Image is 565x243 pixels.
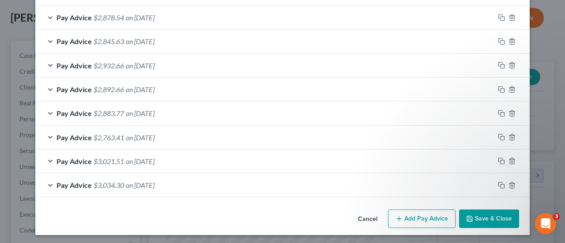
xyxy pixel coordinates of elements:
span: on [DATE] [126,13,154,22]
span: on [DATE] [126,181,154,189]
button: Messages [59,162,117,197]
span: $3,034.30 [94,181,124,189]
span: on [DATE] [126,61,154,70]
span: Messages [71,184,105,190]
button: Cancel [351,210,384,228]
span: $2,932.66 [94,61,124,70]
img: Profile image for James [10,129,28,146]
iframe: Intercom live chat [535,213,556,234]
span: $2,883.77 [94,109,124,117]
button: Send us a message [41,135,136,153]
span: $2,763.41 [94,133,124,142]
div: [PERSON_NAME] [31,72,83,82]
button: Help [118,162,177,197]
div: Close [155,4,171,19]
img: Profile image for Katie [10,96,28,114]
span: Home [20,184,38,190]
span: Pay Advice [56,157,92,165]
span: $3,021.51 [94,157,124,165]
span: on [DATE] [126,85,154,93]
span: Pay Advice [56,181,92,189]
h1: Messages [65,4,113,19]
span: on [DATE] [126,37,154,45]
div: • [DATE] [84,40,109,49]
img: Profile image for Katie [10,64,28,81]
img: Profile image for Emma [10,31,28,49]
button: Add Pay Advice [388,209,456,228]
div: [PERSON_NAME] [31,105,83,114]
button: Save & Close [459,209,519,228]
span: Pay Advice [56,109,92,117]
span: Pay Advice [56,61,92,70]
div: • [DATE] [84,105,109,114]
span: Pay Advice [56,133,92,142]
span: on [DATE] [126,157,154,165]
span: $2,892.66 [94,85,124,93]
span: $2,878.54 [94,13,124,22]
div: • [DATE] [84,72,109,82]
div: [PERSON_NAME] [31,40,83,49]
span: Pay Advice [56,13,92,22]
span: on [DATE] [126,133,154,142]
span: 3 [553,213,560,220]
span: $2,845.63 [94,37,124,45]
span: Pay Advice [56,85,92,93]
span: Help [140,184,154,190]
span: on [DATE] [126,109,154,117]
span: Pay Advice [56,37,92,45]
div: [PERSON_NAME] [31,138,83,147]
